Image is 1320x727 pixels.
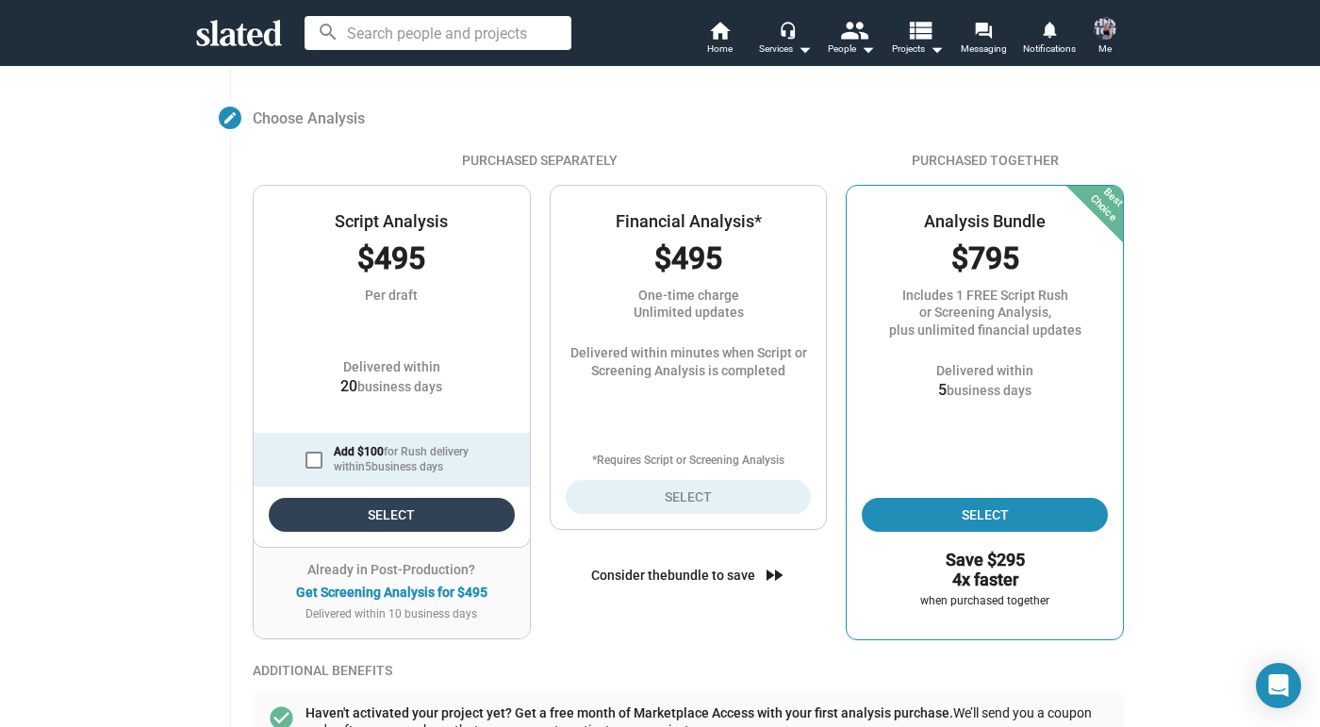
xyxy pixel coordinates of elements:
[335,210,448,233] div: Script Analysis
[828,38,875,60] div: People
[1256,663,1301,708] div: Open Intercom Messenger
[269,585,515,600] button: Get Screening Analysis for $495
[1094,17,1116,40] img: Nicole Sell
[334,445,469,473] span: for Rush delivery within business days
[906,16,933,43] mat-icon: view_list
[1064,154,1157,246] div: Best Choice
[686,19,752,60] a: Home
[793,38,816,60] mat-icon: arrow_drop_down
[566,239,812,279] div: $495
[856,38,879,60] mat-icon: arrow_drop_down
[862,287,1108,340] div: Includes 1 FREE Script Rush or Screening Analysis, plus unlimited financial updates
[566,287,812,322] div: One-time charge Unlimited updates
[862,498,1108,532] button: Select
[884,19,950,60] button: Projects
[1082,13,1128,62] button: Nicole SellMe
[616,210,762,233] div: Financial Analysis*
[847,362,1123,400] div: Delivered within business days
[581,480,797,514] span: Select
[950,19,1016,60] a: Messaging
[924,210,1046,233] div: Analysis Bundle
[340,377,357,395] span: 20
[763,564,785,587] mat-icon: fast_forward
[566,480,812,514] button: Select
[818,19,884,60] button: People
[974,21,992,39] mat-icon: forum
[269,498,515,532] button: Select
[707,38,733,60] span: Home
[268,704,290,727] mat-icon: check_circle
[961,38,1007,60] span: Messaging
[925,38,948,60] mat-icon: arrow_drop_down
[269,607,515,620] div: Delivered within 10 business days
[752,19,818,60] button: Services
[1040,20,1058,38] mat-icon: notifications
[551,344,827,379] div: Delivered within minutes when Script or Screening Analysis is completed
[551,454,827,469] div: *Requires Script or Screening Analysis
[1016,19,1082,60] a: Notifications
[284,498,500,532] span: Select
[334,445,384,458] strong: Add $100
[254,358,530,396] div: Delivered within business days
[862,594,1108,609] div: when purchased together
[253,107,365,128] span: Choose Analysis
[253,663,1124,678] div: ADDITIONAL BENEFITS
[846,152,1124,170] div: Purchased Together
[779,21,796,38] mat-icon: headset_mic
[269,287,515,305] div: Per draft
[877,498,1093,532] span: Select
[1023,38,1076,60] span: Notifications
[305,705,953,720] span: Haven't activated your project yet? Get a free month of Marketplace Access with your first analys...
[840,16,867,43] mat-icon: people
[253,152,827,170] div: Purchased Separately
[269,562,515,577] div: Already in Post-Production?
[938,381,947,399] span: 5
[223,110,238,125] mat-icon: create
[862,239,1108,279] div: $795
[269,239,515,279] div: $495
[365,460,371,473] strong: 5
[305,16,571,50] input: Search people and projects
[708,19,731,41] mat-icon: home
[862,551,1108,589] h3: Save $295 4x faster
[759,38,812,60] div: Services
[591,567,755,585] div: Consider the bundle to save
[892,38,944,60] span: Projects
[1098,38,1112,60] span: Me
[296,585,487,600] div: Get Screening Analysis for $495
